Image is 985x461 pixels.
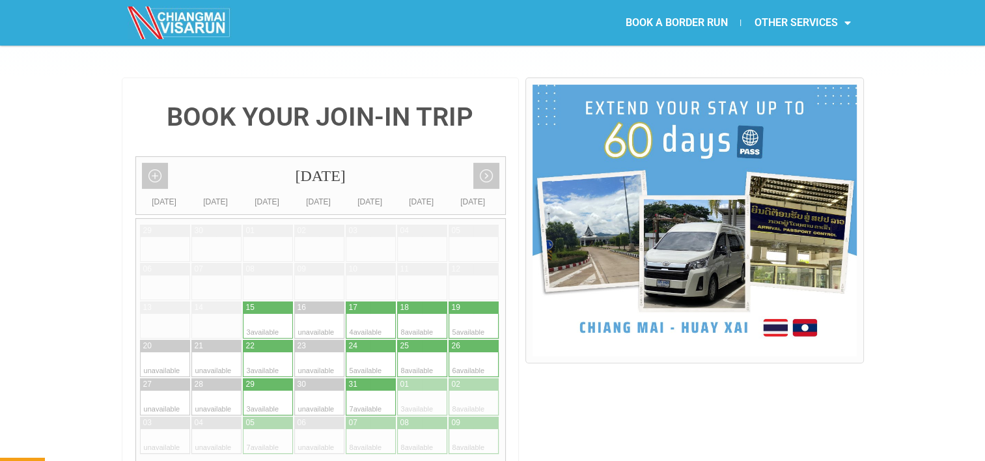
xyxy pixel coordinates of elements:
[246,264,255,275] div: 08
[452,225,460,236] div: 05
[246,379,255,390] div: 29
[349,225,357,236] div: 03
[349,264,357,275] div: 10
[143,302,152,313] div: 13
[242,195,293,208] div: [DATE]
[400,379,409,390] div: 01
[135,104,506,130] h4: BOOK YOUR JOIN-IN TRIP
[452,417,460,428] div: 09
[195,417,203,428] div: 04
[298,379,306,390] div: 30
[400,417,409,428] div: 08
[349,302,357,313] div: 17
[400,302,409,313] div: 18
[195,302,203,313] div: 14
[143,225,152,236] div: 29
[136,157,505,195] div: [DATE]
[396,195,447,208] div: [DATE]
[741,8,863,38] a: OTHER SERVICES
[298,302,306,313] div: 16
[400,264,409,275] div: 11
[349,341,357,352] div: 24
[349,417,357,428] div: 07
[246,341,255,352] div: 22
[492,8,863,38] nav: Menu
[143,417,152,428] div: 03
[139,195,190,208] div: [DATE]
[246,302,255,313] div: 15
[447,195,499,208] div: [DATE]
[143,264,152,275] div: 06
[246,225,255,236] div: 01
[452,302,460,313] div: 19
[298,225,306,236] div: 02
[298,341,306,352] div: 23
[143,379,152,390] div: 27
[246,417,255,428] div: 05
[612,8,740,38] a: BOOK A BORDER RUN
[452,341,460,352] div: 26
[400,225,409,236] div: 04
[195,341,203,352] div: 21
[293,195,344,208] div: [DATE]
[190,195,242,208] div: [DATE]
[143,341,152,352] div: 20
[195,264,203,275] div: 07
[298,264,306,275] div: 09
[195,225,203,236] div: 30
[452,379,460,390] div: 02
[344,195,396,208] div: [DATE]
[195,379,203,390] div: 28
[349,379,357,390] div: 31
[298,417,306,428] div: 06
[452,264,460,275] div: 12
[400,341,409,352] div: 25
